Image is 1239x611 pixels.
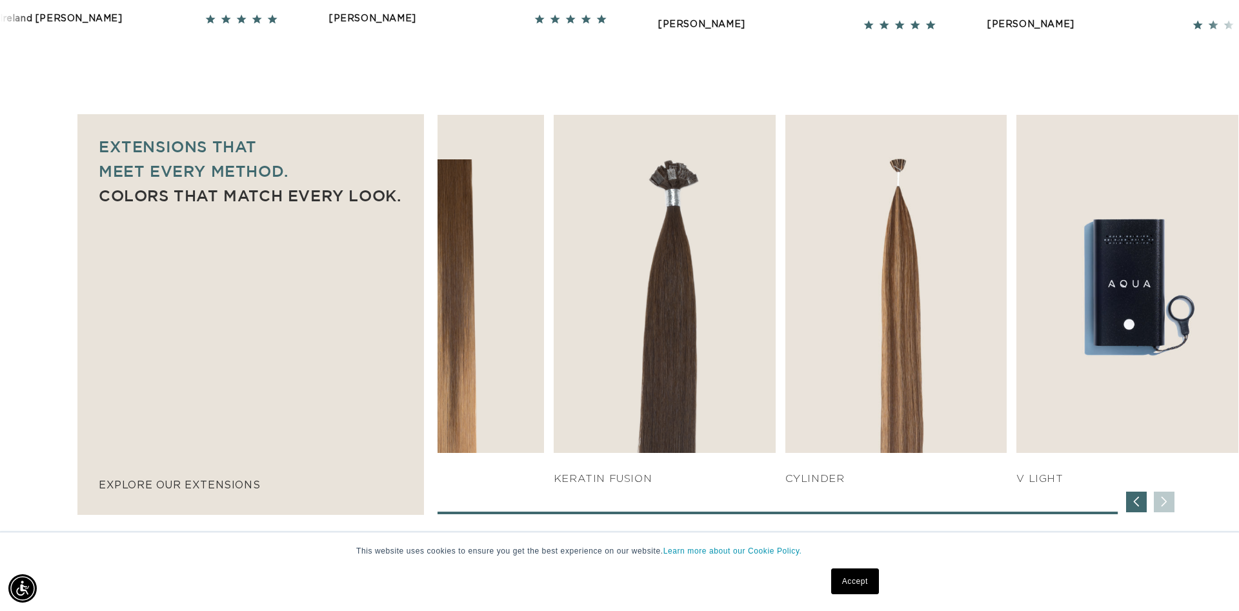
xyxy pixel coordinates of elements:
div: [PERSON_NAME] [327,11,414,27]
p: explore our extensions [99,476,403,495]
div: Accessibility Menu [8,574,37,603]
p: This website uses cookies to ensure you get the best experience on our website. [356,545,883,557]
div: 6 / 7 [785,115,1007,486]
p: meet every method. [99,159,403,183]
p: Colors that match every look. [99,183,403,208]
div: [PERSON_NAME] [656,17,743,33]
a: Learn more about our Cookie Policy. [663,546,802,556]
div: 7 / 7 [1016,115,1238,486]
h4: V Light [1016,472,1238,486]
p: Extensions that [99,134,403,159]
div: [PERSON_NAME] [985,17,1073,33]
h4: Cylinder [785,472,1007,486]
iframe: Chat Widget [1174,549,1239,611]
div: Previous slide [1126,492,1147,512]
h4: KERATIN FUSION [554,472,776,486]
div: 5 / 7 [554,115,776,486]
a: Accept [831,568,879,594]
